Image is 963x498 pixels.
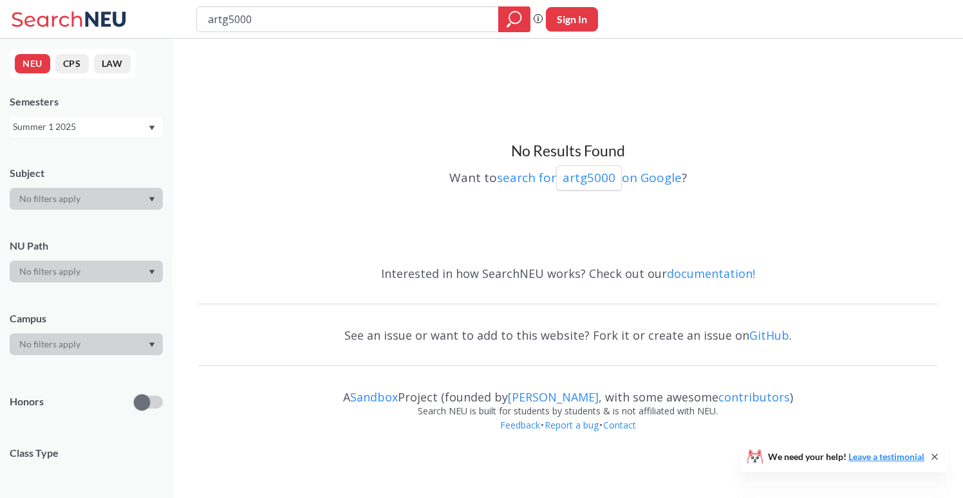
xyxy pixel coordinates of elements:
[508,389,599,405] a: [PERSON_NAME]
[544,419,599,431] a: Report a bug
[149,270,155,275] svg: Dropdown arrow
[603,419,637,431] a: Contact
[749,327,789,343] a: GitHub
[207,8,489,30] input: Class, professor, course number, "phrase"
[198,161,937,190] div: Want to ?
[497,169,682,186] a: search forartg5000on Google
[94,54,131,73] button: LAW
[13,120,147,134] div: Summer 1 2025
[768,452,924,461] span: We need your help!
[507,10,522,28] svg: magnifying glass
[10,446,163,460] span: Class Type
[55,54,89,73] button: CPS
[667,266,755,281] a: documentation!
[10,261,163,282] div: Dropdown arrow
[198,317,937,354] div: See an issue or want to add to this website? Fork it or create an issue on .
[10,394,44,409] p: Honors
[563,169,615,187] p: artg5000
[546,7,598,32] button: Sign In
[198,404,937,418] div: Search NEU is built for students by students & is not affiliated with NEU.
[149,197,155,202] svg: Dropdown arrow
[15,54,50,73] button: NEU
[10,95,163,109] div: Semesters
[198,418,937,452] div: • •
[10,116,163,137] div: Summer 1 2025Dropdown arrow
[718,389,790,405] a: contributors
[10,239,163,253] div: NU Path
[10,333,163,355] div: Dropdown arrow
[149,125,155,131] svg: Dropdown arrow
[500,419,541,431] a: Feedback
[10,188,163,210] div: Dropdown arrow
[10,166,163,180] div: Subject
[498,6,530,32] div: magnifying glass
[149,342,155,347] svg: Dropdown arrow
[198,255,937,292] div: Interested in how SearchNEU works? Check out our
[10,311,163,326] div: Campus
[198,378,937,404] div: A Project (founded by , with some awesome )
[198,142,937,161] h3: No Results Found
[848,451,924,462] a: Leave a testimonial
[350,389,398,405] a: Sandbox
